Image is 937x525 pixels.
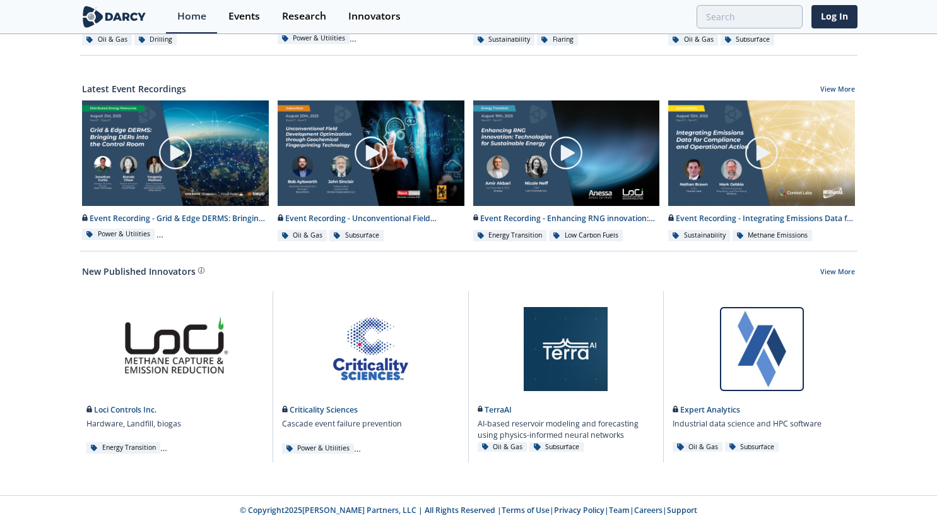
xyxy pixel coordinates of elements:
p: Hardware, Landfill, biogas [86,418,181,430]
p: Industrial data science and HPC software [673,418,822,430]
div: Drilling [134,34,177,45]
div: Sustainability [473,34,535,45]
a: Careers [634,505,663,516]
a: TerraAI [478,404,512,415]
div: Oil & Gas [668,34,718,45]
div: Event Recording - Enhancing RNG innovation: Technologies for Sustainable Energy [473,213,660,224]
img: logo-wide.svg [80,6,149,28]
img: play-chapters-gray.svg [353,135,389,171]
div: Methane Emissions [733,230,813,241]
a: Support [667,505,697,516]
input: Advanced Search [697,5,803,28]
a: Latest Event Recordings [82,82,186,95]
div: Energy Transition [86,442,160,454]
a: View More [820,267,855,279]
div: Oil & Gas [478,442,527,452]
div: Innovators [348,11,401,21]
img: play-chapters-gray.svg [158,135,193,171]
div: Oil & Gas [673,442,722,452]
a: Terms of Use [502,505,550,516]
p: © Copyright 2025 [PERSON_NAME] Partners, LLC | All Rights Reserved | | | | | [32,505,905,516]
div: Event Recording - Unconventional Field Development Optimization through Geochemical Fingerprintin... [278,213,464,224]
a: New Published Innovators [82,265,196,278]
div: Subsurface [329,230,384,241]
div: Flaring [537,34,578,45]
img: Video Content [473,100,660,205]
div: Power & Utilities [82,229,155,240]
img: Video Content [278,100,464,205]
div: Oil & Gas [278,230,327,241]
p: AI-based reservoir modeling and forecasting using physics-informed neural networks [478,418,655,442]
a: Criticality Sciences [282,404,358,415]
div: Events [228,11,260,21]
img: Video Content [668,100,855,205]
div: Research [282,11,326,21]
div: Event Recording - Grid & Edge DERMS: Bringing DERs into the Control Room [82,213,269,224]
a: Video Content Event Recording - Integrating Emissions Data for Compliance and Operational Action ... [664,100,859,242]
div: Power & Utilities [278,33,350,44]
a: View More [820,85,855,96]
img: play-chapters-gray.svg [548,135,584,171]
div: Power & Utilities [282,444,355,454]
p: Cascade event failure prevention [282,418,402,430]
img: play-chapters-gray.svg [744,135,779,171]
div: Low Carbon Fuels [549,230,623,241]
div: Energy Transition [473,230,547,241]
a: Log In [811,5,857,28]
div: Subsurface [725,442,779,452]
div: Subsurface [529,442,584,452]
img: information.svg [198,267,205,274]
a: Loci Controls Inc. [86,404,156,415]
div: Oil & Gas [82,34,132,45]
a: Video Content Event Recording - Enhancing RNG innovation: Technologies for Sustainable Energy Ene... [469,100,664,242]
div: Home [177,11,206,21]
a: Team [609,505,630,516]
div: Sustainability [668,230,730,241]
img: Video Content [82,100,269,205]
div: Subsurface [721,34,775,45]
a: Video Content Event Recording - Grid & Edge DERMS: Bringing DERs into the Control Room Power & Ut... [78,100,273,242]
div: Event Recording - Integrating Emissions Data for Compliance and Operational Action [668,213,855,224]
a: Privacy Policy [554,505,604,516]
a: Expert Analytics [673,404,740,415]
a: Video Content Event Recording - Unconventional Field Development Optimization through Geochemical... [273,100,469,242]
